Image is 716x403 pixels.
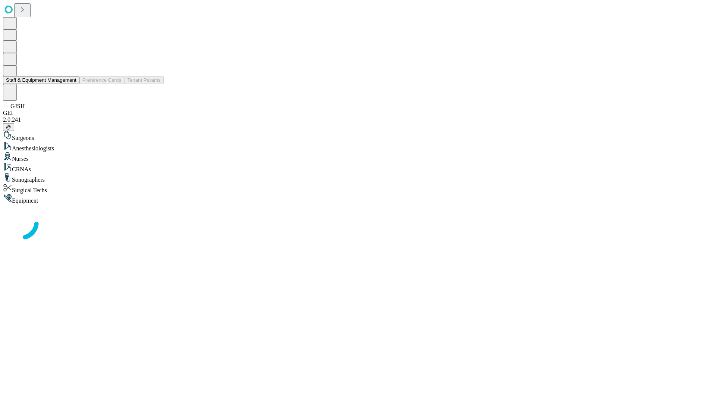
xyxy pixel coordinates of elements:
[3,194,713,204] div: Equipment
[79,76,124,84] button: Preference Cards
[3,152,713,162] div: Nurses
[3,141,713,152] div: Anesthesiologists
[3,123,14,131] button: @
[3,131,713,141] div: Surgeons
[124,76,164,84] button: Tenant Params
[3,162,713,173] div: CRNAs
[6,124,11,130] span: @
[3,110,713,116] div: GEI
[3,76,79,84] button: Staff & Equipment Management
[10,103,25,109] span: GJSH
[3,116,713,123] div: 2.0.241
[3,183,713,194] div: Surgical Techs
[3,173,713,183] div: Sonographers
